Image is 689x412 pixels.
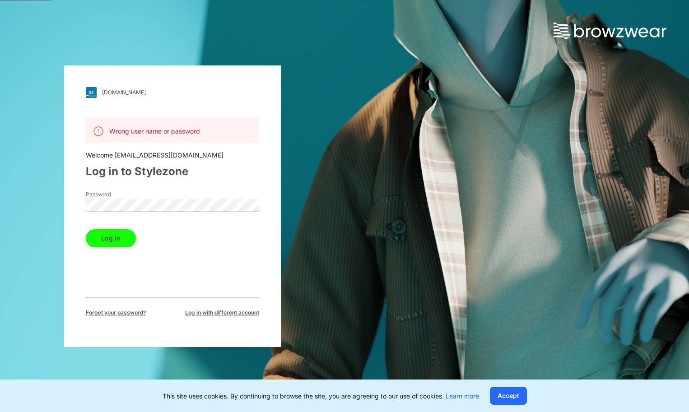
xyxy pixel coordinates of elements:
button: Log in [86,229,136,247]
div: Welcome [EMAIL_ADDRESS][DOMAIN_NAME] [86,150,259,160]
a: [DOMAIN_NAME] [86,87,259,98]
button: Accept [490,387,527,405]
label: Password [86,190,149,199]
span: Log in with different account [185,309,259,317]
a: Learn more [446,392,479,400]
p: This site uses cookies. By continuing to browse the site, you are agreeing to our use of cookies. [163,391,479,401]
div: Log in to Stylezone [86,163,259,180]
img: svg+xml;base64,PHN2ZyB3aWR0aD0iMjQiIGhlaWdodD0iMjQiIHZpZXdCb3g9IjAgMCAyNCAyNCIgZmlsbD0ibm9uZSIgeG... [93,126,104,137]
p: Wrong user name or password [109,126,200,136]
img: svg+xml;base64,PHN2ZyB3aWR0aD0iMjgiIGhlaWdodD0iMjgiIHZpZXdCb3g9IjAgMCAyOCAyOCIgZmlsbD0ibm9uZSIgeG... [86,87,97,98]
span: Forget your password? [86,309,146,317]
img: browzwear-logo.73288ffb.svg [554,23,666,39]
div: [DOMAIN_NAME] [102,89,146,96]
